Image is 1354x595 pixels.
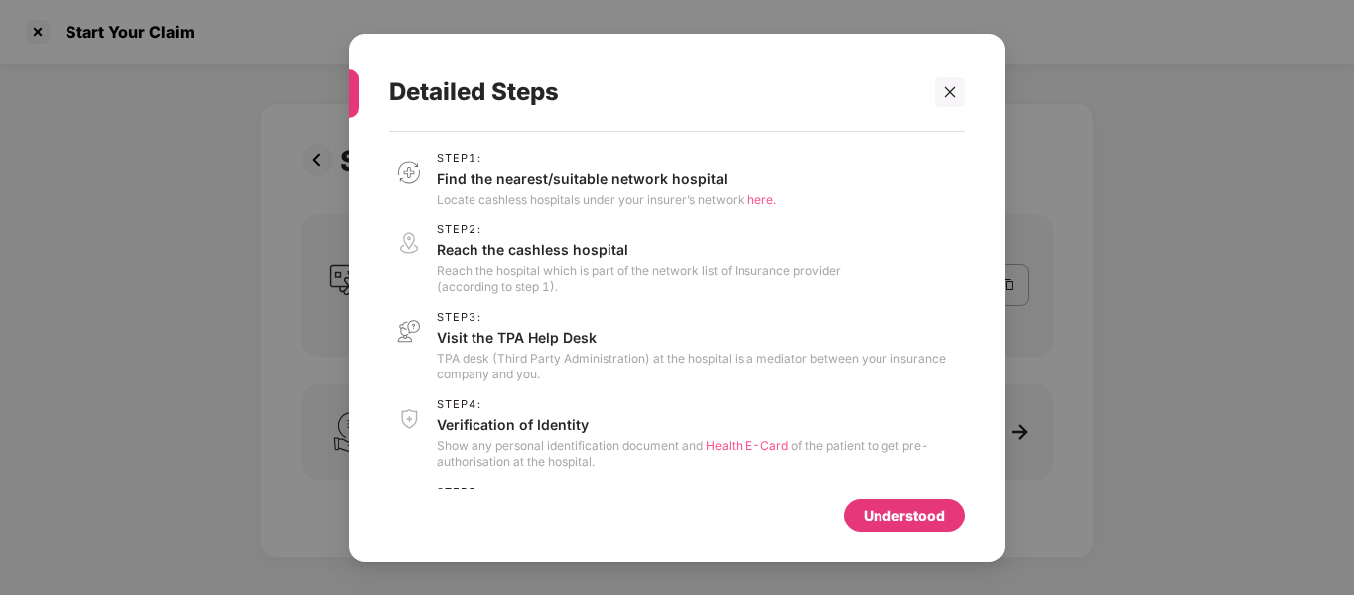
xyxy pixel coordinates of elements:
p: Visit the TPA Help Desk [437,327,965,346]
span: Health E-Card [706,437,788,452]
span: Step 5 : [437,485,886,498]
img: svg+xml;base64,PHN2ZyB3aWR0aD0iNDAiIGhlaWdodD0iNDEiIHZpZXdCb3g9IjAgMCA0MCA0MSIgZmlsbD0ibm9uZSIgeG... [389,223,429,263]
p: Find the nearest/suitable network hospital [437,168,776,187]
span: Step 1 : [437,151,776,164]
p: Show any personal identification document and of the patient to get pre-authorisation at the hosp... [437,437,965,469]
p: Reach the cashless hospital [437,239,841,258]
img: svg+xml;base64,PHN2ZyB3aWR0aD0iNDAiIGhlaWdodD0iNDEiIHZpZXdCb3g9IjAgMCA0MCA0MSIgZmlsbD0ibm9uZSIgeG... [389,151,429,192]
img: svg+xml;base64,PHN2ZyB3aWR0aD0iNDAiIGhlaWdodD0iNDEiIHZpZXdCb3g9IjAgMCA0MCA0MSIgZmlsbD0ibm9uZSIgeG... [389,485,429,525]
span: here. [747,191,776,206]
div: Detailed Steps [389,54,917,131]
p: TPA desk (Third Party Administration) at the hospital is a mediator between your insurance compan... [437,350,965,381]
span: Step 3 : [437,310,965,323]
p: Reach the hospital which is part of the network list of Insurance provider (according to step 1). [437,262,841,294]
div: Understood [864,504,945,525]
img: svg+xml;base64,PHN2ZyB3aWR0aD0iNDAiIGhlaWdodD0iNDEiIHZpZXdCb3g9IjAgMCA0MCA0MSIgZmlsbD0ibm9uZSIgeG... [389,310,429,351]
span: close [943,84,957,98]
span: Step 4 : [437,397,965,410]
p: Locate cashless hospitals under your insurer’s network [437,191,776,207]
p: Verification of Identity [437,414,965,433]
span: Step 2 : [437,223,841,235]
img: svg+xml;base64,PHN2ZyB3aWR0aD0iNDAiIGhlaWdodD0iNDEiIHZpZXdCb3g9IjAgMCA0MCA0MSIgZmlsbD0ibm9uZSIgeG... [389,397,429,438]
